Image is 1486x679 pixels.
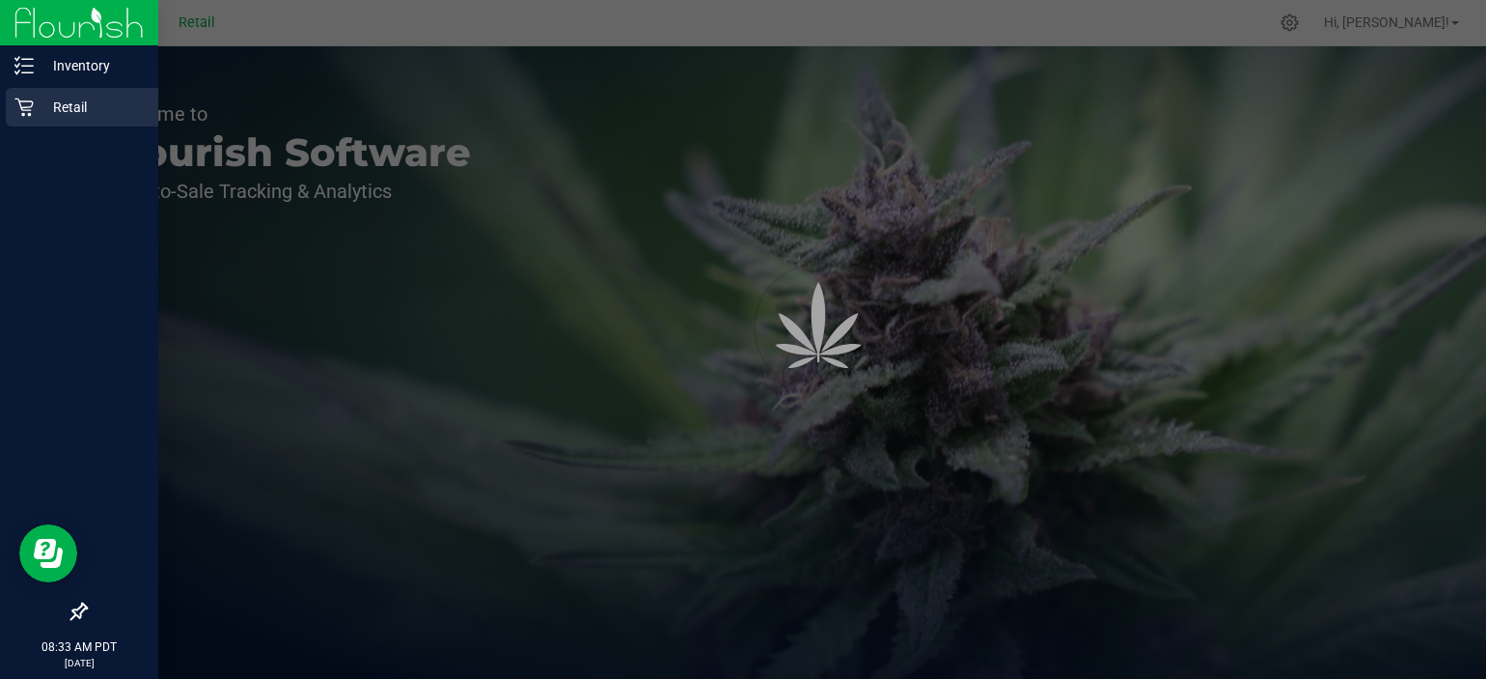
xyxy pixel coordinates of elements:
p: [DATE] [9,656,150,670]
inline-svg: Retail [14,98,34,117]
p: Retail [34,96,150,119]
p: 08:33 AM PDT [9,638,150,656]
inline-svg: Inventory [14,56,34,75]
p: Inventory [34,54,150,77]
iframe: Resource center [19,524,77,582]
